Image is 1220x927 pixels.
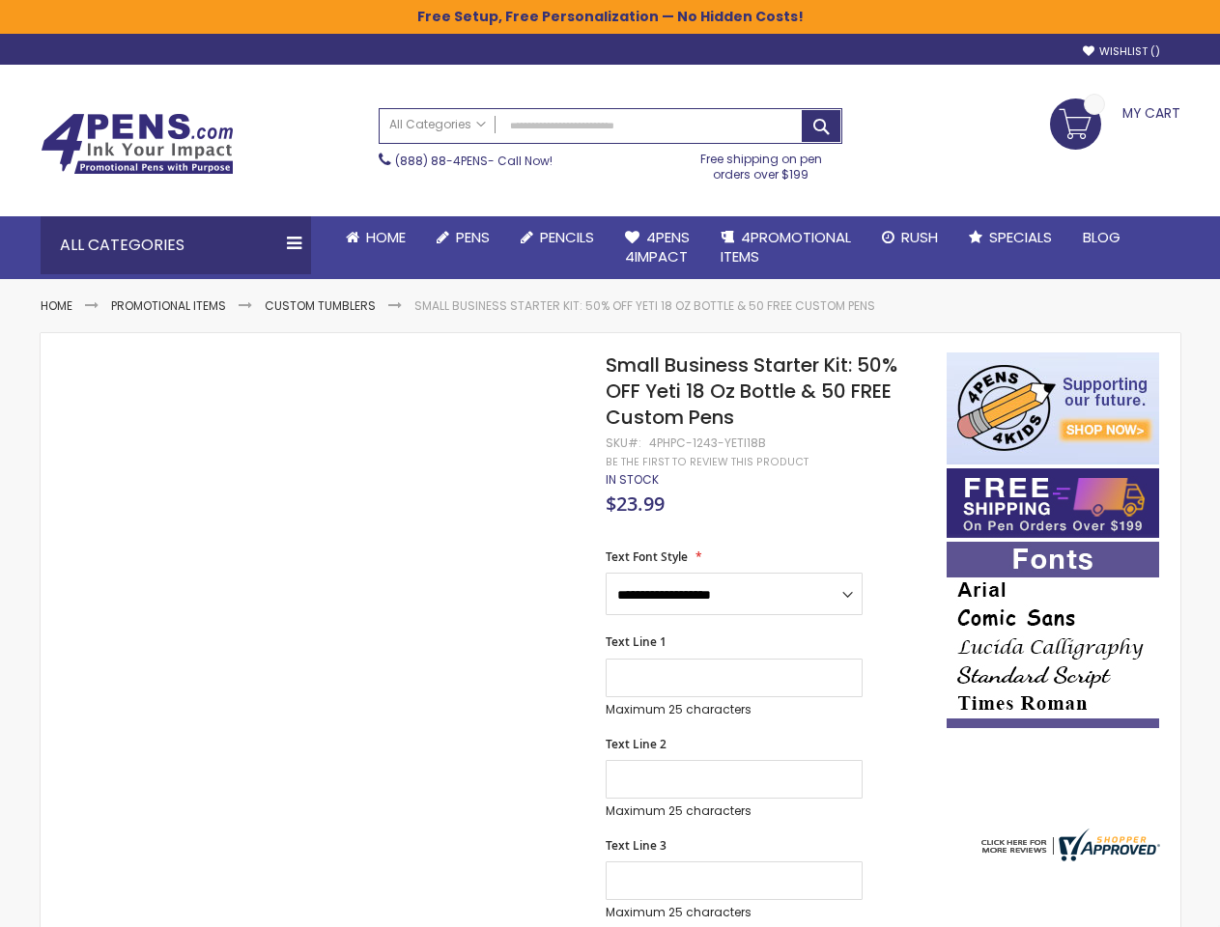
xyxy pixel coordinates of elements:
li: Small Business Starter Kit: 50% OFF Yeti 18 Oz Bottle & 50 FREE Custom Pens [414,298,875,314]
span: All Categories [389,117,486,132]
img: Free shipping on orders over $199 [947,468,1159,538]
p: Maximum 25 characters [606,702,863,717]
span: Specials [989,227,1052,247]
span: Text Line 1 [606,633,667,650]
a: Promotional Items [111,297,226,314]
span: $23.99 [606,491,665,517]
img: 4pens 4 kids [947,352,1159,464]
img: font-personalization-examples [947,542,1159,728]
a: Home [330,216,421,259]
a: Blog [1067,216,1136,259]
a: Pens [421,216,505,259]
span: 4Pens 4impact [625,227,690,267]
span: Rush [901,227,938,247]
strong: SKU [606,435,641,451]
a: All Categories [380,109,496,141]
span: Blog [1083,227,1121,247]
span: Small Business Starter Kit: 50% OFF Yeti 18 Oz Bottle & 50 FREE Custom Pens [606,351,897,431]
a: Wishlist [1083,44,1160,59]
a: Be the first to review this product [606,455,809,469]
span: Text Line 2 [606,736,667,752]
span: Pencils [540,227,594,247]
span: Text Line 3 [606,837,667,854]
a: 4PROMOTIONALITEMS [705,216,866,279]
a: 4pens.com certificate URL [977,849,1160,865]
a: Specials [953,216,1067,259]
img: 4Pens Custom Pens and Promotional Products [41,113,234,175]
img: 4pens.com widget logo [977,829,1160,861]
a: Home [41,297,72,314]
span: Pens [456,227,490,247]
a: Custom Tumblers [265,297,376,314]
p: Maximum 25 characters [606,803,863,819]
span: In stock [606,471,659,488]
p: Maximum 25 characters [606,905,863,920]
div: Availability [606,472,659,488]
span: - Call Now! [395,153,553,169]
div: All Categories [41,216,311,274]
a: 4Pens4impact [610,216,705,279]
a: (888) 88-4PENS [395,153,488,169]
span: 4PROMOTIONAL ITEMS [721,227,851,267]
div: 4PHPC-1243-YETI18B [649,435,766,451]
span: Text Font Style [606,548,688,565]
a: Rush [866,216,953,259]
div: Free shipping on pen orders over $199 [680,144,842,183]
a: Pencils [505,216,610,259]
span: Home [366,227,406,247]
